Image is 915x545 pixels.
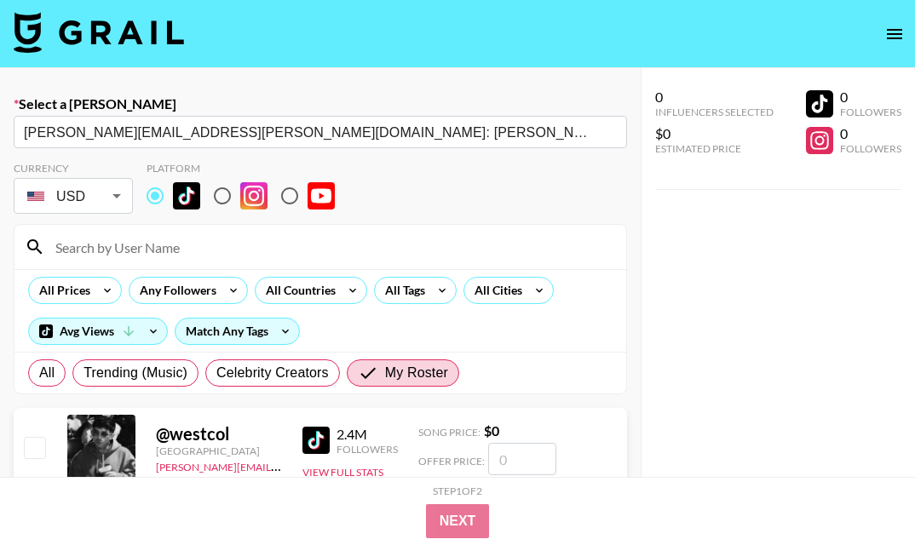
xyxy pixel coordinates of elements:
[418,455,485,468] span: Offer Price:
[655,89,774,106] div: 0
[156,423,282,445] div: @ westcol
[655,142,774,155] div: Estimated Price
[29,278,94,303] div: All Prices
[840,106,901,118] div: Followers
[129,278,220,303] div: Any Followers
[426,504,490,538] button: Next
[337,443,398,456] div: Followers
[484,422,499,439] strong: $ 0
[840,125,901,142] div: 0
[302,466,383,479] button: View Full Stats
[433,485,482,497] div: Step 1 of 2
[302,427,330,454] img: TikTok
[173,182,200,209] img: TikTok
[256,278,339,303] div: All Countries
[464,278,526,303] div: All Cities
[83,363,187,383] span: Trending (Music)
[655,106,774,118] div: Influencers Selected
[840,142,901,155] div: Followers
[840,89,901,106] div: 0
[240,182,268,209] img: Instagram
[45,233,616,261] input: Search by User Name
[14,95,627,112] label: Select a [PERSON_NAME]
[29,318,167,344] div: Avg Views
[655,125,774,142] div: $0
[156,457,408,473] a: [PERSON_NAME][EMAIL_ADDRESS][DOMAIN_NAME]
[156,445,282,457] div: [GEOGRAPHIC_DATA]
[418,426,481,439] span: Song Price:
[385,363,448,383] span: My Roster
[17,181,129,211] div: USD
[14,12,184,53] img: Grail Talent
[216,363,329,383] span: Celebrity Creators
[147,162,348,175] div: Platform
[488,443,556,475] input: 0
[308,182,335,209] img: YouTube
[14,162,133,175] div: Currency
[375,278,429,303] div: All Tags
[39,363,55,383] span: All
[176,318,299,344] div: Match Any Tags
[878,17,912,51] button: open drawer
[337,426,398,443] div: 2.4M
